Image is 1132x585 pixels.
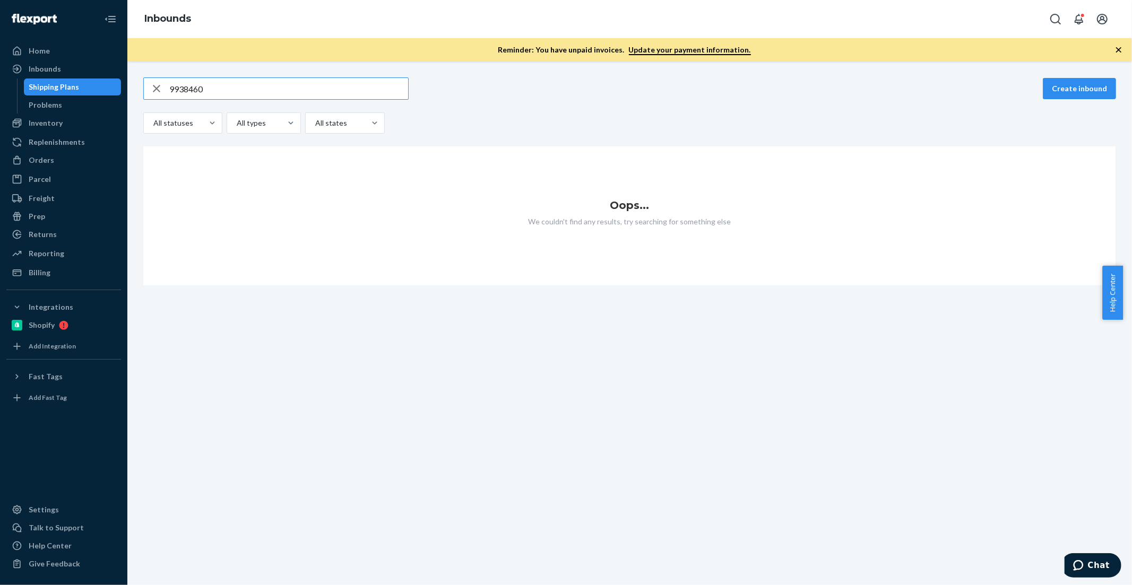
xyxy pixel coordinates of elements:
[6,171,121,188] a: Parcel
[29,320,55,330] div: Shopify
[29,211,45,222] div: Prep
[6,264,121,281] a: Billing
[6,338,121,355] a: Add Integration
[1065,553,1121,580] iframe: Opens a widget where you can chat to one of our agents
[6,537,121,554] a: Help Center
[24,97,122,113] a: Problems
[29,342,76,351] div: Add Integration
[1045,8,1066,30] button: Open Search Box
[6,60,121,77] a: Inbounds
[29,393,67,402] div: Add Fast Tag
[29,558,80,569] div: Give Feedback
[143,216,1116,227] p: We couldn't find any results, try searching for something else
[6,208,121,225] a: Prep
[1092,8,1113,30] button: Open account menu
[1068,8,1090,30] button: Open notifications
[29,267,50,278] div: Billing
[29,371,63,382] div: Fast Tags
[169,78,408,99] input: Search inbounds by name, destination, msku...
[24,78,122,95] a: Shipping Plans
[6,501,121,518] a: Settings
[29,100,63,110] div: Problems
[6,152,121,169] a: Orders
[236,118,237,128] input: All types
[6,115,121,132] a: Inventory
[152,118,153,128] input: All statuses
[29,540,72,551] div: Help Center
[29,174,51,185] div: Parcel
[29,118,63,128] div: Inventory
[6,190,121,207] a: Freight
[629,45,751,55] a: Update your payment information.
[1043,78,1116,99] button: Create inbound
[6,245,121,262] a: Reporting
[29,302,73,312] div: Integrations
[29,82,80,92] div: Shipping Plans
[29,522,84,533] div: Talk to Support
[100,8,121,30] button: Close Navigation
[29,46,50,56] div: Home
[29,248,64,259] div: Reporting
[6,134,121,151] a: Replenishments
[12,14,57,24] img: Flexport logo
[136,4,200,34] ol: breadcrumbs
[6,555,121,572] button: Give Feedback
[29,64,61,74] div: Inbounds
[29,229,57,240] div: Returns
[6,42,121,59] a: Home
[29,137,85,147] div: Replenishments
[314,118,315,128] input: All states
[6,226,121,243] a: Returns
[29,193,55,204] div: Freight
[6,368,121,385] button: Fast Tags
[498,45,751,55] p: Reminder: You have unpaid invoices.
[29,155,54,165] div: Orders
[6,299,121,316] button: Integrations
[29,504,59,515] div: Settings
[6,317,121,334] a: Shopify
[6,389,121,406] a: Add Fast Tag
[143,199,1116,211] h1: Oops...
[144,13,191,24] a: Inbounds
[1102,266,1123,320] button: Help Center
[6,519,121,536] button: Talk to Support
